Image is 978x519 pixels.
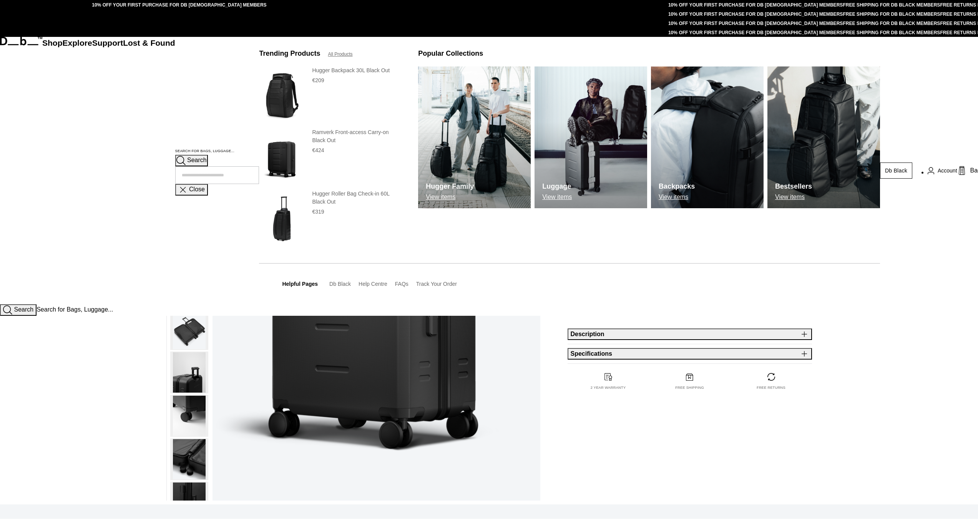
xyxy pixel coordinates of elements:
h3: Bestsellers [775,181,812,192]
a: FREE SHIPPING FOR DB BLACK MEMBERS [843,30,940,35]
a: FREE SHIPPING FOR DB BLACK MEMBERS [843,21,940,26]
label: Search for Bags, Luggage... [175,149,234,154]
a: 10% OFF YOUR FIRST PURCHASE FOR DB [DEMOGRAPHIC_DATA] MEMBERS [668,2,843,8]
button: Description [568,328,812,340]
a: Lost & Found [123,38,175,47]
h3: Backpacks [659,181,695,192]
h3: Popular Collections [418,48,483,59]
a: Explore [63,38,92,47]
button: Specifications [568,348,812,360]
img: Db [418,66,531,208]
span: €319 [312,209,324,215]
nav: Main Navigation [42,37,175,304]
span: €209 [312,77,324,83]
a: FAQs [395,281,408,287]
a: Support [92,38,123,47]
span: Account [938,167,957,175]
button: Ramverk Check-in Luggage Medium Black Out [170,438,208,480]
button: Ramverk Check-in Luggage Medium Black Out [170,395,208,437]
span: Search [14,306,33,313]
h3: Hugger Backpack 30L Black Out [312,66,403,75]
a: Shop [42,38,63,47]
p: View items [542,194,572,201]
h3: Helpful Pages [282,280,318,288]
a: All Products [328,51,352,58]
button: Ramverk Check-in Luggage Medium Black Out [170,352,208,393]
a: 10% OFF YOUR FIRST PURCHASE FOR DB [DEMOGRAPHIC_DATA] MEMBERS [668,12,843,17]
button: Search [175,155,208,166]
a: 10% OFF YOUR FIRST PURCHASE FOR DB [DEMOGRAPHIC_DATA] MEMBERS [92,2,266,8]
p: 2 year warranty [591,385,626,391]
a: FREE SHIPPING FOR DB BLACK MEMBERS [843,12,940,17]
span: Search [187,157,207,163]
a: Db Hugger Family View items [418,66,531,208]
img: Ramverk Check-in Luggage Medium Black Out [173,396,206,436]
a: Db Backpacks View items [651,66,764,208]
a: Db Bestsellers View items [767,66,880,208]
a: Account [928,166,957,175]
img: Ramverk Front-access Carry-on Black Out [259,128,304,186]
img: Db [767,66,880,208]
span: €424 [312,147,324,153]
a: Db Black [329,281,351,287]
a: Ramverk Front-access Carry-on Black Out Ramverk Front-access Carry-on Black Out €424 [259,128,403,186]
img: Ramverk Check-in Luggage Medium Black Out [173,439,206,479]
a: Hugger Backpack 30L Black Out Hugger Backpack 30L Black Out €209 [259,66,403,124]
p: Free shipping [675,385,704,391]
img: Hugger Backpack 30L Black Out [259,66,304,124]
p: View items [775,194,812,201]
a: 10% OFF YOUR FIRST PURCHASE FOR DB [DEMOGRAPHIC_DATA] MEMBERS [668,21,843,26]
a: Hugger Roller Bag Check-in 60L Black Out Hugger Roller Bag Check-in 60L Black Out €319 [259,190,403,248]
h3: Luggage [542,181,572,192]
a: FREE SHIPPING FOR DB BLACK MEMBERS [843,2,940,8]
p: Free returns [757,385,785,391]
button: Ramverk Check-in Luggage Medium Black Out [170,308,208,350]
h3: Hugger Roller Bag Check-in 60L Black Out [312,190,403,206]
img: Db [535,66,647,208]
h3: Hugger Family [426,181,474,192]
img: Hugger Roller Bag Check-in 60L Black Out [259,190,304,248]
img: Db [651,66,764,208]
p: View items [426,194,474,201]
button: Close [175,184,208,196]
span: Close [189,186,205,192]
p: View items [659,194,695,201]
a: Db Luggage View items [535,66,647,208]
img: Ramverk Check-in Luggage Medium Black Out [173,309,206,349]
a: Track Your Order [416,281,457,287]
img: Ramverk Check-in Luggage Medium Black Out [173,352,206,393]
h3: Ramverk Front-access Carry-on Black Out [312,128,403,144]
a: Help Centre [359,281,387,287]
a: 10% OFF YOUR FIRST PURCHASE FOR DB [DEMOGRAPHIC_DATA] MEMBERS [668,30,843,35]
a: Db Black [880,162,912,179]
h3: Trending Products [259,48,320,59]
